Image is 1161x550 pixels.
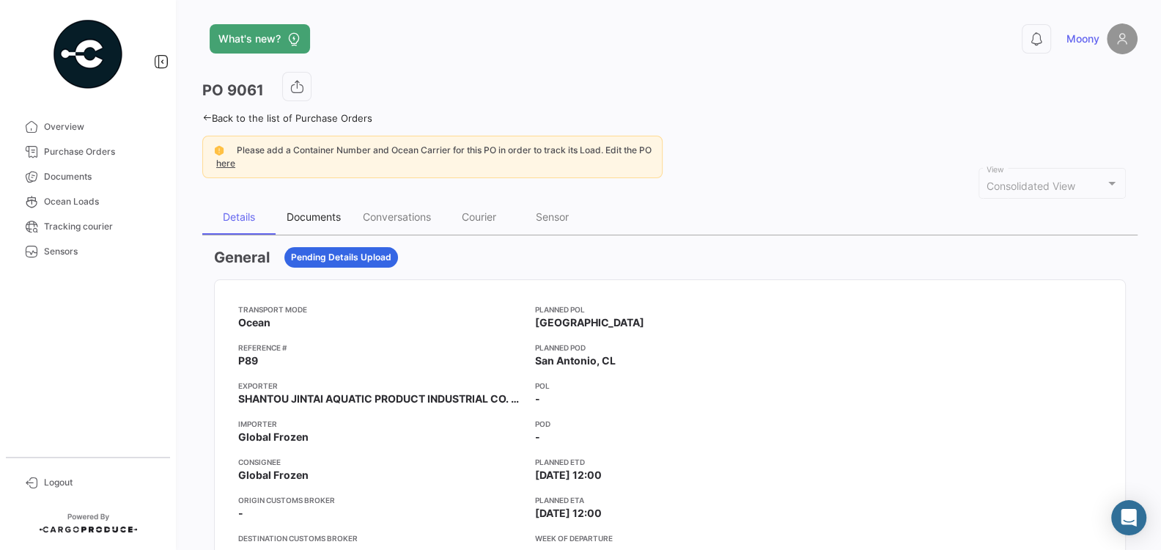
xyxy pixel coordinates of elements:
span: Logout [44,476,158,489]
a: Ocean Loads [12,189,164,214]
span: Ocean [238,315,270,330]
span: [DATE] 12:00 [535,468,602,483]
span: Pending Details Upload [291,251,391,264]
div: Sensor [536,210,569,223]
app-card-info-title: Planned ETA [535,494,813,506]
span: Please add a Container Number and Ocean Carrier for this PO in order to track its Load. Edit the PO [237,144,652,155]
app-card-info-title: Consignee [238,456,523,468]
app-card-info-title: Exporter [238,380,523,392]
app-card-info-title: Planned ETD [535,456,813,468]
app-card-info-title: Reference # [238,342,523,353]
span: [GEOGRAPHIC_DATA] [535,315,644,330]
app-card-info-title: Destination Customs Broker [238,532,523,544]
span: What's new? [218,32,281,46]
div: Documents [287,210,341,223]
app-card-info-title: Origin Customs Broker [238,494,523,506]
span: [DATE] 12:00 [535,506,602,521]
app-card-info-title: POD [535,418,813,430]
span: - [535,430,540,444]
span: Global Frozen [238,468,309,483]
a: Sensors [12,239,164,264]
button: What's new? [210,24,310,54]
a: Back to the list of Purchase Orders [202,112,372,124]
span: Tracking courier [44,220,158,233]
span: San Antonio, CL [535,353,616,368]
a: Tracking courier [12,214,164,239]
div: Courier [462,210,496,223]
h3: PO 9061 [202,80,264,100]
app-card-info-title: Planned POD [535,342,813,353]
app-card-info-title: POL [535,380,813,392]
a: Purchase Orders [12,139,164,164]
app-card-info-title: Transport mode [238,304,523,315]
a: Overview [12,114,164,139]
span: Documents [44,170,158,183]
a: Documents [12,164,164,189]
span: Consolidated View [987,180,1075,192]
div: Abrir Intercom Messenger [1111,500,1146,535]
app-card-info-title: Planned POL [535,304,813,315]
app-card-info-title: Week of departure [535,532,813,544]
span: Global Frozen [238,430,309,444]
span: Purchase Orders [44,145,158,158]
span: Moony [1066,32,1099,46]
img: placeholder-user.png [1107,23,1138,54]
a: here [213,158,238,169]
span: Overview [44,120,158,133]
span: Sensors [44,245,158,258]
span: - [238,506,243,521]
app-card-info-title: Importer [238,418,523,430]
span: - [535,392,540,406]
span: P89 [238,353,258,368]
span: SHANTOU JINTAI AQUATIC PRODUCT INDUSTRIAL CO. LTD [238,392,523,406]
img: powered-by.png [51,18,125,91]
div: Conversations [363,210,431,223]
div: Details [223,210,255,223]
h3: General [214,247,270,268]
span: Ocean Loads [44,195,158,208]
